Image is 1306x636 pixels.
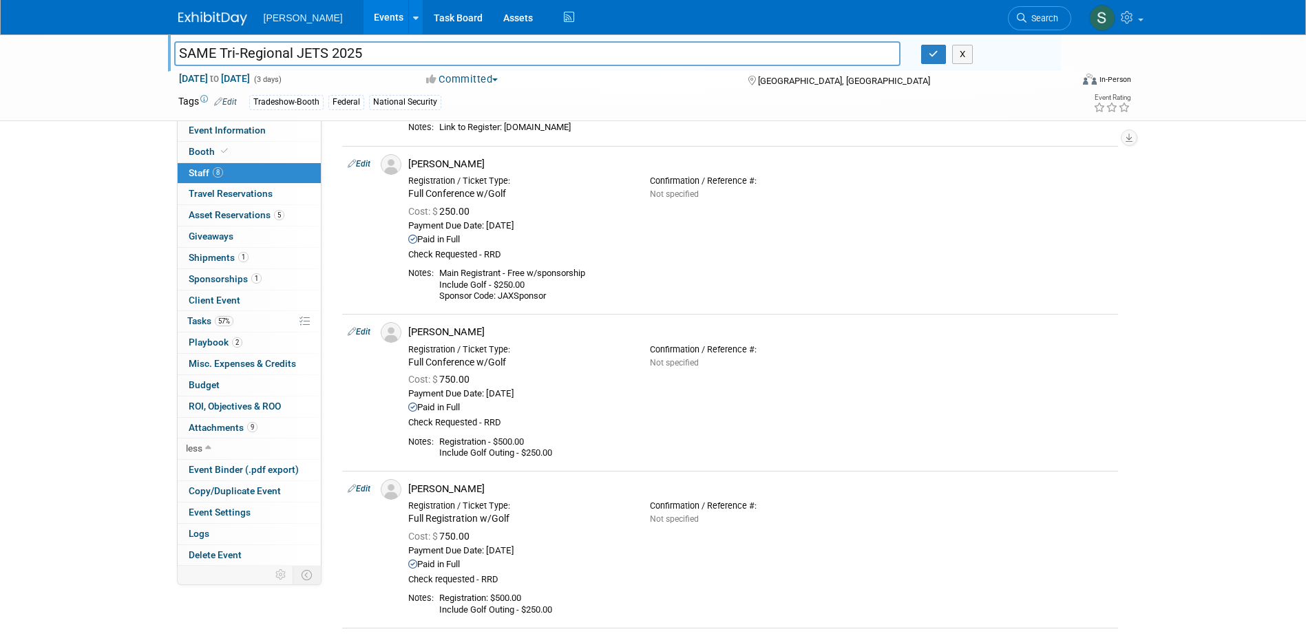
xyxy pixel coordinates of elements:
span: Client Event [189,295,240,306]
a: Tasks57% [178,311,321,332]
div: [PERSON_NAME] [408,483,1113,496]
span: Copy/Duplicate Event [189,485,281,496]
a: Event Binder (.pdf export) [178,460,321,480]
div: Check Requested - RRD [408,249,1113,261]
div: Full Registration w/Golf [408,513,629,525]
span: less [186,443,202,454]
a: Attachments9 [178,418,321,438]
a: Budget [178,375,321,396]
a: Edit [348,484,370,494]
span: [DATE] [DATE] [178,72,251,85]
a: Search [1008,6,1071,30]
div: Registration: $500.00 Include Golf Outing - $250.00 [439,593,1113,615]
div: Confirmation / Reference #: [650,344,871,355]
a: Edit [214,97,237,107]
img: Sharon Aurelio [1089,5,1115,31]
a: Sponsorships1 [178,269,321,290]
span: Budget [189,379,220,390]
span: [GEOGRAPHIC_DATA], [GEOGRAPHIC_DATA] [758,76,930,86]
span: 750.00 [408,531,475,542]
div: Full Conference w/Golf [408,357,629,369]
div: Paid in Full [408,559,1113,571]
span: Misc. Expenses & Credits [189,358,296,369]
div: Main Registrant - Free w/sponsorship Include Golf - $250.00 Sponsor Code: JAXSponsor [439,268,1113,302]
span: Travel Reservations [189,188,273,199]
button: X [952,45,973,64]
div: Notes: [408,593,434,604]
i: Booth reservation complete [221,147,228,155]
span: Cost: $ [408,531,439,542]
span: Not specified [650,189,699,199]
span: Event Binder (.pdf export) [189,464,299,475]
span: Not specified [650,514,699,524]
a: Shipments1 [178,248,321,268]
div: Check Requested - RRD [408,417,1113,429]
a: Event Settings [178,502,321,523]
span: 1 [238,252,249,262]
span: Logs [189,528,209,539]
a: Booth [178,142,321,162]
a: Edit [348,159,370,169]
span: 750.00 [408,374,475,385]
a: Misc. Expenses & Credits [178,354,321,374]
a: Copy/Duplicate Event [178,481,321,502]
div: Full Conference w/Golf [408,188,629,200]
div: Registration / Ticket Type: [408,344,629,355]
a: Edit [348,327,370,337]
td: Toggle Event Tabs [293,566,321,584]
span: Delete Event [189,549,242,560]
div: Paid in Full [408,402,1113,414]
div: [PERSON_NAME] [408,326,1113,339]
span: 9 [247,422,257,432]
a: Playbook2 [178,332,321,353]
span: Shipments [189,252,249,263]
div: Notes: [408,436,434,447]
div: Link to Register: [DOMAIN_NAME] [439,122,1113,134]
a: Giveaways [178,226,321,247]
img: Associate-Profile-5.png [381,479,401,500]
div: National Security [369,95,441,109]
a: Delete Event [178,545,321,566]
a: less [178,438,321,459]
a: Asset Reservations5 [178,205,321,226]
div: [PERSON_NAME] [408,158,1113,171]
span: 2 [232,337,242,348]
div: Payment Due Date: [DATE] [408,220,1113,232]
span: to [208,73,221,84]
a: Staff8 [178,163,321,184]
a: Event Information [178,120,321,141]
span: Giveaways [189,231,233,242]
span: Asset Reservations [189,209,284,220]
div: Confirmation / Reference #: [650,176,871,187]
div: Check requested - RRD [408,574,1113,586]
div: Confirmation / Reference #: [650,500,871,511]
span: Search [1026,13,1058,23]
a: Travel Reservations [178,184,321,204]
a: Client Event [178,290,321,311]
a: Logs [178,524,321,544]
span: 8 [213,167,223,178]
span: Playbook [189,337,242,348]
div: Payment Due Date: [DATE] [408,388,1113,400]
div: Notes: [408,122,434,133]
a: ROI, Objectives & ROO [178,396,321,417]
span: Attachments [189,422,257,433]
div: Tradeshow-Booth [249,95,324,109]
div: Paid in Full [408,234,1113,246]
span: Not specified [650,358,699,368]
div: Notes: [408,268,434,279]
span: 1 [251,273,262,284]
img: Associate-Profile-5.png [381,322,401,343]
span: Event Settings [189,507,251,518]
div: Federal [328,95,364,109]
div: Event Format [990,72,1132,92]
div: Registration - $500.00 Include Golf Outing - $250.00 [439,436,1113,459]
span: Cost: $ [408,374,439,385]
span: Tasks [187,315,233,326]
span: Sponsorships [189,273,262,284]
span: 5 [274,210,284,220]
button: Committed [421,72,503,87]
img: ExhibitDay [178,12,247,25]
td: Tags [178,94,237,110]
div: Payment Due Date: [DATE] [408,545,1113,557]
